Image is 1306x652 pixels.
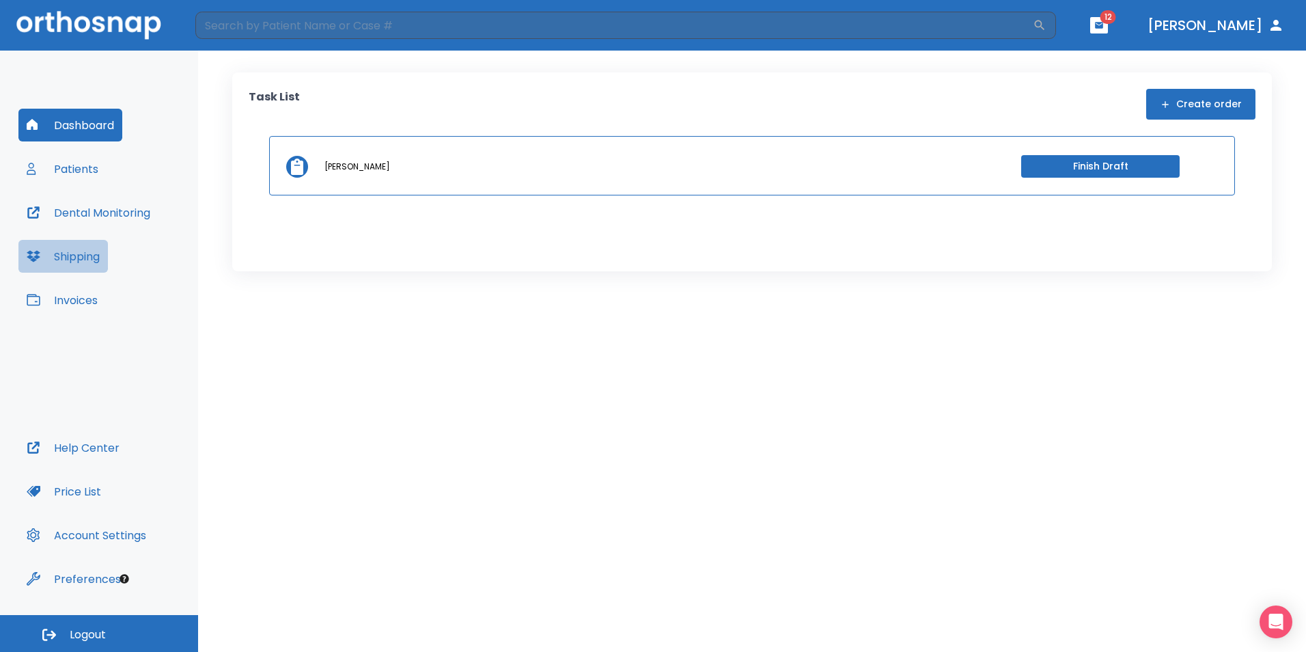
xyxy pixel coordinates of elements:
[18,284,106,316] button: Invoices
[249,89,300,120] p: Task List
[18,562,129,595] button: Preferences
[18,475,109,508] button: Price List
[118,573,130,585] div: Tooltip anchor
[18,240,108,273] button: Shipping
[18,109,122,141] button: Dashboard
[16,11,161,39] img: Orthosnap
[1260,606,1292,638] div: Open Intercom Messenger
[18,152,107,185] button: Patients
[18,431,128,464] button: Help Center
[18,196,158,229] button: Dental Monitoring
[1142,13,1290,38] button: [PERSON_NAME]
[1021,155,1180,178] button: Finish Draft
[324,161,390,173] p: [PERSON_NAME]
[1100,10,1116,24] span: 12
[18,519,154,552] button: Account Settings
[70,627,106,642] span: Logout
[195,12,1033,39] input: Search by Patient Name or Case #
[1146,89,1255,120] button: Create order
